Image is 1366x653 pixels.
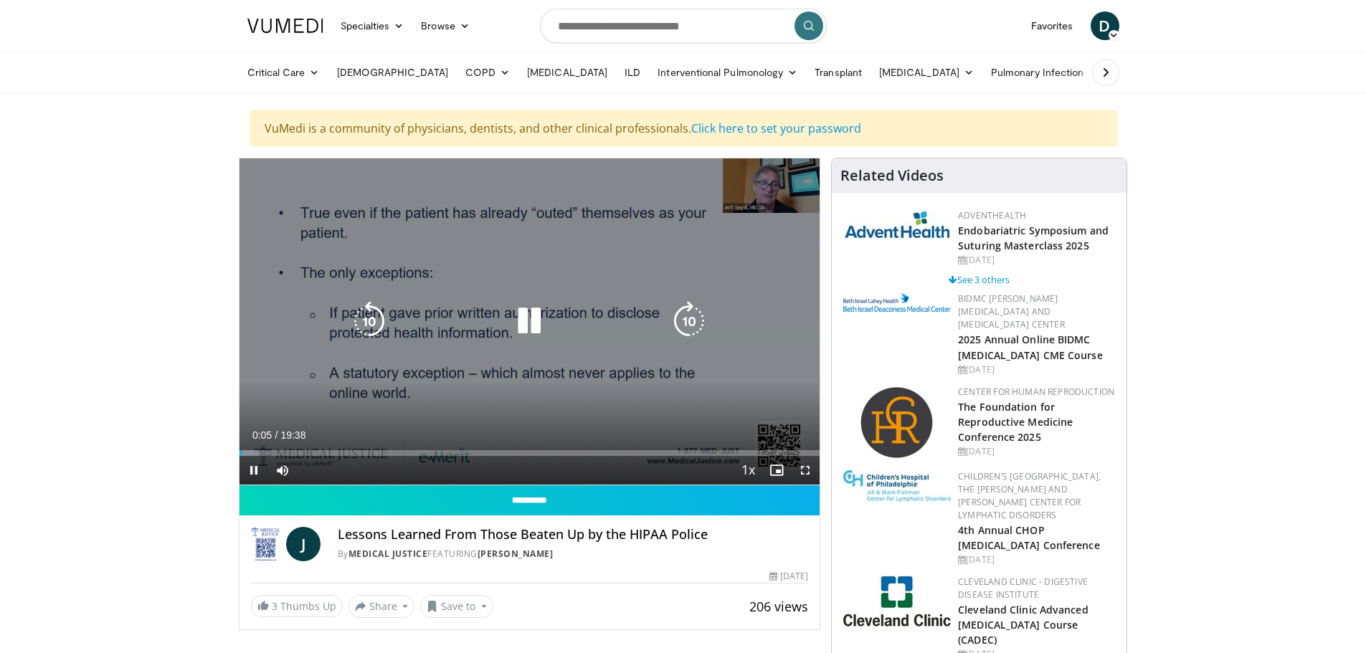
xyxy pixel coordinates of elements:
span: 3 [272,599,278,613]
a: The Foundation for Reproductive Medicine Conference 2025 [958,400,1073,444]
div: [DATE] [958,445,1115,458]
a: ILD [616,58,649,87]
img: VuMedi Logo [247,19,323,33]
img: ffa5faa8-5a43-44fb-9bed-3795f4b5ac57.jpg.150x105_q85_autocrop_double_scale_upscale_version-0.2.jpg [843,470,951,502]
a: [MEDICAL_DATA] [871,58,982,87]
a: Browse [412,11,478,40]
a: Critical Care [239,58,328,87]
button: Fullscreen [791,456,820,485]
a: Cleveland Clinic - Digestive Disease Institute [958,576,1088,601]
a: Children’s [GEOGRAPHIC_DATA], The [PERSON_NAME] and [PERSON_NAME] Center for Lymphatic Disorders [958,470,1101,521]
a: Pulmonary Infection [982,58,1106,87]
a: [MEDICAL_DATA] [518,58,616,87]
img: Medical Justice [251,527,280,561]
button: Playback Rate [734,456,762,485]
button: Share [348,595,415,618]
div: Progress Bar [239,450,820,456]
button: Mute [268,456,297,485]
a: Medical Justice [348,548,428,560]
button: Save to [420,595,493,618]
div: [DATE] [958,254,1115,267]
span: / [275,429,278,441]
a: 3 Thumbs Up [251,595,343,617]
img: c96b19ec-a48b-46a9-9095-935f19585444.png.150x105_q85_autocrop_double_scale_upscale_version-0.2.png [843,293,951,312]
a: 2025 Annual Online BIDMC [MEDICAL_DATA] CME Course [958,333,1103,361]
a: Favorites [1023,11,1082,40]
a: COPD [457,58,518,87]
a: See 3 others [949,273,1010,286]
a: Interventional Pulmonology [649,58,806,87]
a: BIDMC [PERSON_NAME][MEDICAL_DATA] and [MEDICAL_DATA] Center [958,292,1065,330]
input: Search topics, interventions [540,9,827,43]
a: Center for Human Reproduction [958,386,1114,398]
span: 206 views [749,598,808,615]
img: 26c3db21-1732-4825-9e63-fd6a0021a399.jpg.150x105_q85_autocrop_double_scale_upscale_version-0.2.jpg [843,576,951,626]
a: Endobariatric Symposium and Suturing Masterclass 2025 [958,224,1109,252]
a: Cleveland Clinic Advanced [MEDICAL_DATA] Course (CADEC) [958,603,1088,647]
span: 0:05 [252,429,272,441]
a: D [1091,11,1119,40]
div: [DATE] [769,570,808,583]
button: Pause [239,456,268,485]
h4: Lessons Learned From Those Beaten Up by the HIPAA Police [338,527,809,543]
button: Enable picture-in-picture mode [762,456,791,485]
div: [DATE] [958,363,1115,376]
a: Transplant [806,58,871,87]
img: 5c3c682d-da39-4b33-93a5-b3fb6ba9580b.jpg.150x105_q85_autocrop_double_scale_upscale_version-0.2.jpg [843,209,951,239]
h4: Related Videos [840,167,944,184]
a: Specialties [332,11,413,40]
video-js: Video Player [239,158,820,485]
a: [PERSON_NAME] [478,548,554,560]
a: J [286,527,321,561]
img: c058e059-5986-4522-8e32-16b7599f4943.png.150x105_q85_autocrop_double_scale_upscale_version-0.2.png [860,386,935,461]
div: By FEATURING [338,548,809,561]
span: 19:38 [280,429,305,441]
a: Click here to set your password [691,120,861,136]
a: AdventHealth [958,209,1026,221]
a: [DEMOGRAPHIC_DATA] [328,58,457,87]
a: 4th Annual CHOP [MEDICAL_DATA] Conference [958,523,1100,552]
div: [DATE] [958,553,1115,566]
div: VuMedi is a community of physicians, dentists, and other clinical professionals. [250,110,1117,146]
